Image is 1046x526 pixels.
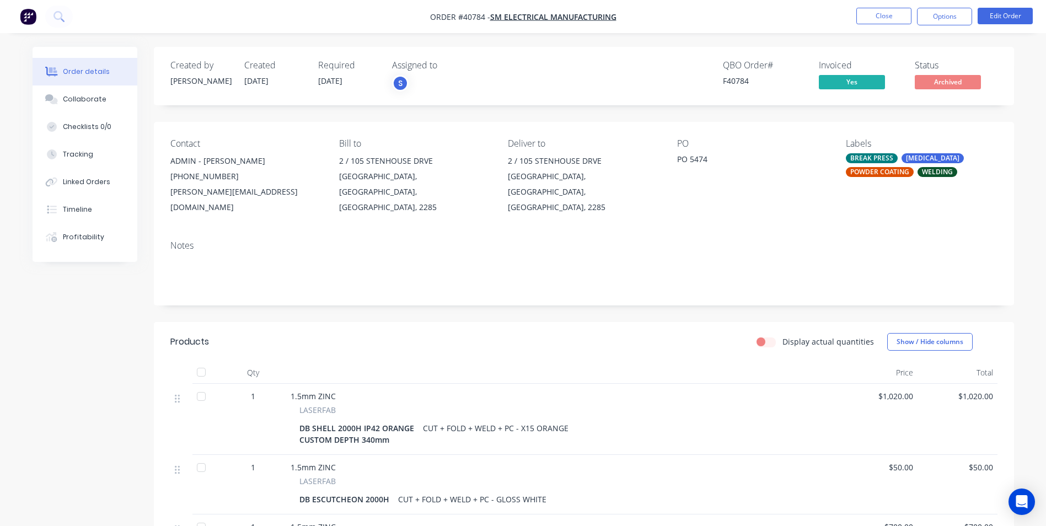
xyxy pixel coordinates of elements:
span: $50.00 [922,461,993,473]
div: Bill to [339,138,490,149]
button: Close [856,8,911,24]
div: Invoiced [819,60,902,71]
button: Show / Hide columns [887,333,973,351]
div: Order details [63,67,110,77]
div: [GEOGRAPHIC_DATA], [GEOGRAPHIC_DATA], [GEOGRAPHIC_DATA], 2285 [339,169,490,215]
div: [PHONE_NUMBER] [170,169,321,184]
div: 2 / 105 STENHOUSE DRVE[GEOGRAPHIC_DATA], [GEOGRAPHIC_DATA], [GEOGRAPHIC_DATA], 2285 [339,153,490,215]
div: [PERSON_NAME] [170,75,231,87]
button: Profitability [33,223,137,251]
div: Profitability [63,232,104,242]
div: Checklists 0/0 [63,122,111,132]
div: [MEDICAL_DATA] [902,153,964,163]
span: [DATE] [318,76,342,86]
button: S [392,75,409,92]
button: Options [917,8,972,25]
a: SM ELECTRICAL MANUFACTURING [490,12,616,22]
div: Open Intercom Messenger [1009,489,1035,515]
div: [GEOGRAPHIC_DATA], [GEOGRAPHIC_DATA], [GEOGRAPHIC_DATA], 2285 [508,169,659,215]
div: Linked Orders [63,177,110,187]
button: Checklists 0/0 [33,113,137,141]
span: Yes [819,75,885,89]
div: 2 / 105 STENHOUSE DRVE [508,153,659,169]
div: Timeline [63,205,92,214]
div: Total [918,362,997,384]
div: DB ESCUTCHEON 2000H [299,491,394,507]
div: DB SHELL 2000H IP42 ORANGE CUSTOM DEPTH 340mm [299,420,419,448]
div: Assigned to [392,60,502,71]
label: Display actual quantities [782,336,874,347]
span: 1 [251,461,255,473]
span: $1,020.00 [842,390,913,402]
span: 1.5mm ZINC [291,391,336,401]
span: LASERFAB [299,404,336,416]
div: BREAK PRESS [846,153,898,163]
span: 1.5mm ZINC [291,462,336,473]
div: Created by [170,60,231,71]
div: PO 5474 [677,153,815,169]
button: Tracking [33,141,137,168]
div: [PERSON_NAME][EMAIL_ADDRESS][DOMAIN_NAME] [170,184,321,215]
div: Price [838,362,918,384]
div: Deliver to [508,138,659,149]
span: $50.00 [842,461,913,473]
div: Labels [846,138,997,149]
div: Required [318,60,379,71]
button: Order details [33,58,137,85]
button: Linked Orders [33,168,137,196]
span: LASERFAB [299,475,336,487]
div: 2 / 105 STENHOUSE DRVE [339,153,490,169]
span: [DATE] [244,76,269,86]
div: ADMIN - [PERSON_NAME] [170,153,321,169]
div: Contact [170,138,321,149]
div: Qty [220,362,286,384]
div: WELDING [918,167,957,177]
div: 2 / 105 STENHOUSE DRVE[GEOGRAPHIC_DATA], [GEOGRAPHIC_DATA], [GEOGRAPHIC_DATA], 2285 [508,153,659,215]
button: Collaborate [33,85,137,113]
span: Archived [915,75,981,89]
div: Notes [170,240,997,251]
button: Edit Order [978,8,1033,24]
div: CUT + FOLD + WELD + PC - X15 ORANGE [419,420,573,436]
div: ADMIN - [PERSON_NAME][PHONE_NUMBER][PERSON_NAME][EMAIL_ADDRESS][DOMAIN_NAME] [170,153,321,215]
div: Tracking [63,149,93,159]
div: POWDER COATING [846,167,914,177]
div: PO [677,138,828,149]
div: QBO Order # [723,60,806,71]
div: Created [244,60,305,71]
span: $1,020.00 [922,390,993,402]
img: Factory [20,8,36,25]
div: F40784 [723,75,806,87]
div: CUT + FOLD + WELD + PC - GLOSS WHITE [394,491,551,507]
span: Order #40784 - [430,12,490,22]
div: Products [170,335,209,348]
div: Collaborate [63,94,106,104]
button: Timeline [33,196,137,223]
span: 1 [251,390,255,402]
div: Status [915,60,997,71]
